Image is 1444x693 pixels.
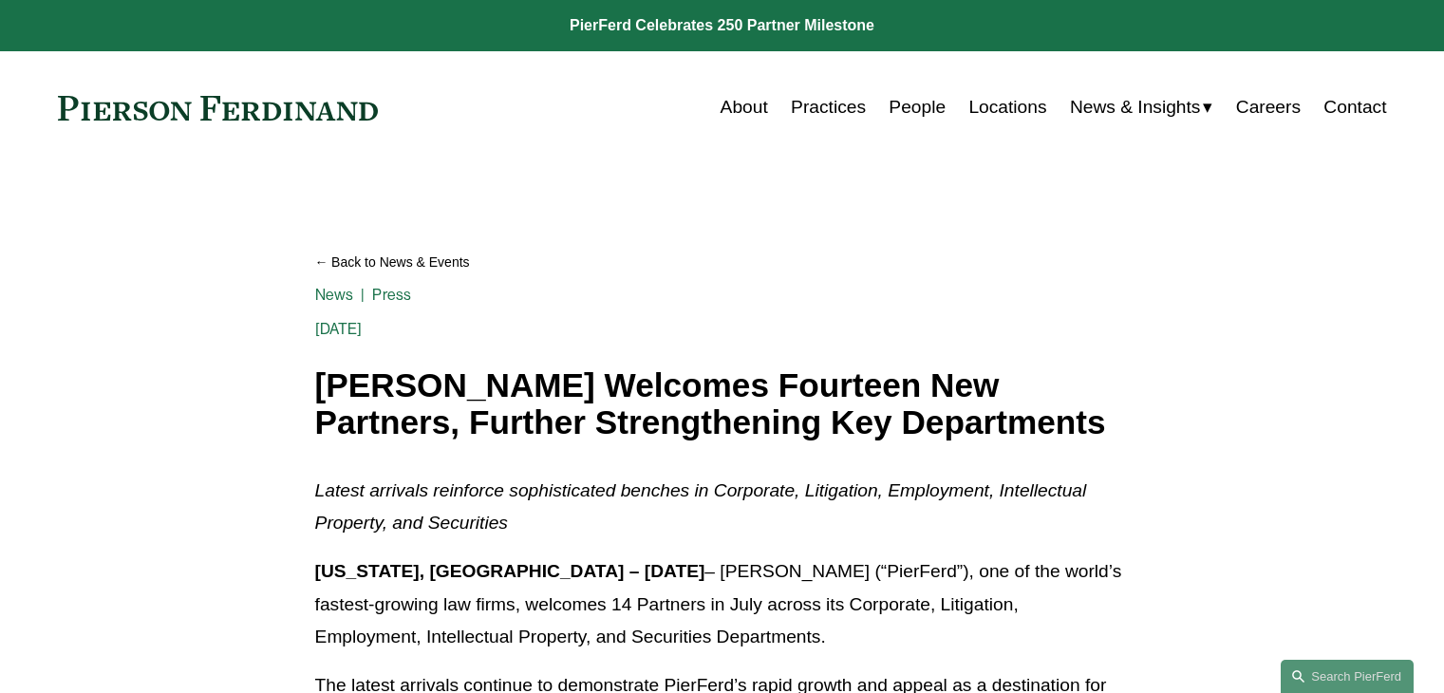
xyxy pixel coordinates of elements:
a: Practices [791,89,866,125]
a: Contact [1323,89,1386,125]
a: folder dropdown [1070,89,1213,125]
span: [DATE] [315,320,363,338]
a: Press [372,286,411,304]
p: – [PERSON_NAME] (“PierFerd”), one of the world’s fastest-growing law firms, welcomes 14 Partners ... [315,555,1130,654]
strong: [US_STATE], [GEOGRAPHIC_DATA] – [DATE] [315,561,705,581]
a: Careers [1236,89,1301,125]
a: News [315,286,354,304]
a: Search this site [1281,660,1414,693]
h1: [PERSON_NAME] Welcomes Fourteen New Partners, Further Strengthening Key Departments [315,367,1130,440]
a: People [889,89,946,125]
span: News & Insights [1070,91,1201,124]
em: Latest arrivals reinforce sophisticated benches in Corporate, Litigation, Employment, Intellectua... [315,480,1092,534]
a: Back to News & Events [315,246,1130,279]
a: About [721,89,768,125]
a: Locations [968,89,1046,125]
